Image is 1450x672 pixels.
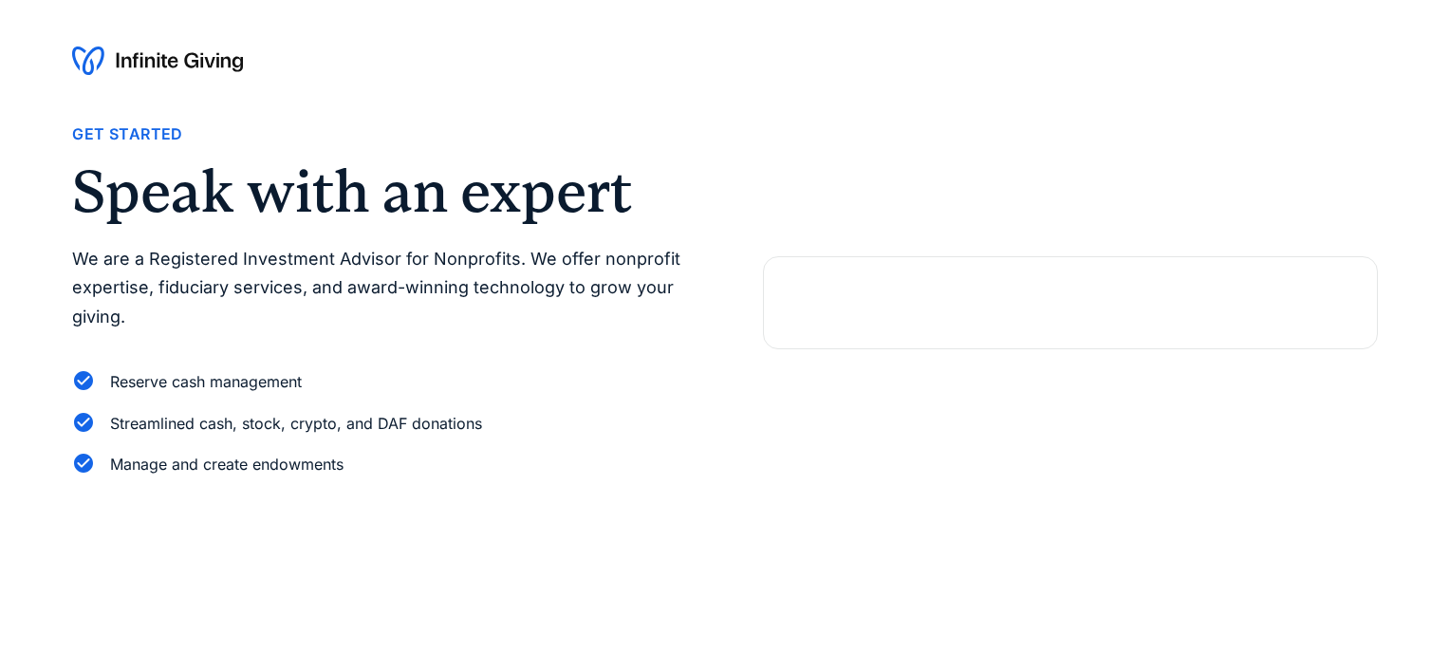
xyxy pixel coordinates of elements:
p: We are a Registered Investment Advisor for Nonprofits. We offer nonprofit expertise, fiduciary se... [72,245,687,332]
div: Get Started [72,121,182,147]
div: Streamlined cash, stock, crypto, and DAF donations [110,411,482,437]
h2: Speak with an expert [72,162,687,221]
div: Reserve cash management [110,369,302,395]
div: Manage and create endowments [110,452,344,477]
